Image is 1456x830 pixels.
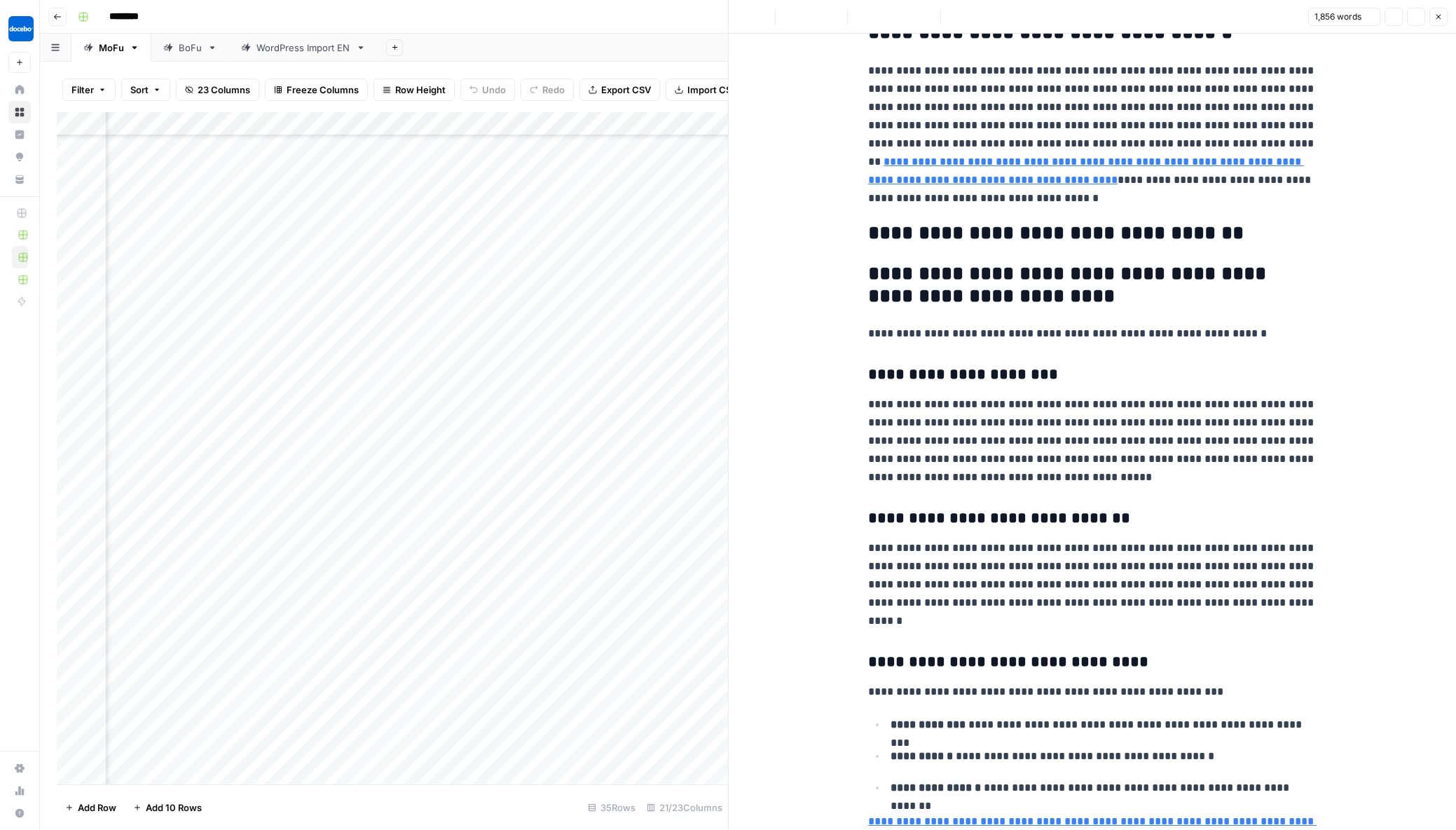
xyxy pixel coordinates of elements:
a: Settings [8,757,31,780]
a: Home [8,79,31,101]
a: BoFu [151,34,229,62]
span: Export CSV [601,83,651,97]
span: Undo [482,83,506,97]
button: Import CSV [666,79,747,101]
a: MoFu [71,34,151,62]
span: Add Row [78,801,116,815]
button: Row Height [373,79,455,101]
button: Undo [460,79,515,101]
img: Docebo Logo [8,16,34,41]
a: Your Data [8,168,31,191]
span: 23 Columns [198,83,250,97]
button: Add 10 Rows [125,796,210,819]
button: Filter [62,79,116,101]
button: Redo [521,79,574,101]
button: Freeze Columns [265,79,368,101]
div: 21/23 Columns [641,796,728,819]
button: 23 Columns [176,79,259,101]
button: Export CSV [579,79,660,101]
a: Usage [8,780,31,802]
a: Opportunities [8,146,31,168]
button: Add Row [57,796,125,819]
button: Sort [121,79,170,101]
a: Browse [8,101,31,123]
a: WordPress Import EN [229,34,378,62]
button: Help + Support [8,802,31,824]
div: WordPress Import EN [256,41,350,55]
span: Redo [542,83,565,97]
span: Sort [130,83,149,97]
div: 35 Rows [582,796,641,819]
span: Import CSV [687,83,738,97]
span: Freeze Columns [287,83,359,97]
div: BoFu [179,41,202,55]
span: Filter [71,83,94,97]
a: Insights [8,123,31,146]
div: MoFu [99,41,124,55]
button: Workspace: Docebo [8,11,31,46]
span: Add 10 Rows [146,801,202,815]
button: 1,856 words [1308,8,1380,26]
span: 1,856 words [1314,11,1361,23]
span: Row Height [395,83,446,97]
